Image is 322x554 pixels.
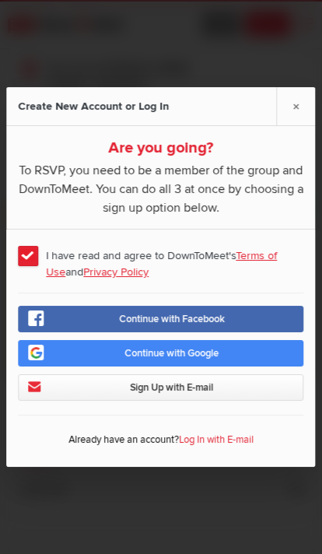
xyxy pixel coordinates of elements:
span: I have read and agree to DownToMeet's and [18,241,303,269]
span: Continue with Google [125,347,219,359]
a: Privacy Policy [83,265,149,279]
a: Sign Up with E-mail [18,374,303,401]
a: Log In with E-mail [179,433,254,446]
span: Continue with Facebook [119,313,225,325]
p: Already have an account? [18,430,303,455]
a: Continue with Google [18,340,303,366]
span: Sign Up with E-mail [131,381,214,394]
a: Terms of Use [46,249,277,279]
div: Are you going? [18,138,303,158]
a: × [277,87,316,125]
a: Continue with Facebook [18,306,303,332]
span: To RSVP, you need to be a member of the group and DownToMeet. You can do all 3 at once by choosin... [18,158,303,217]
div: Create New Account or Log In [18,87,172,126]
